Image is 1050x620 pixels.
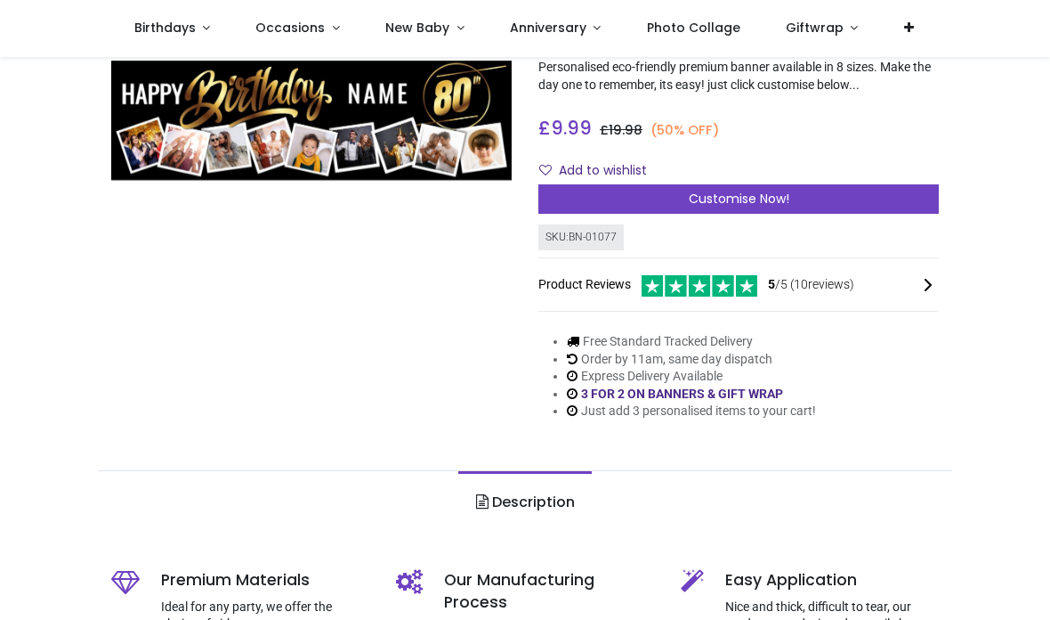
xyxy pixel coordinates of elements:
div: Product Reviews [538,273,939,297]
a: Description [458,471,591,534]
span: Photo Collage [647,19,740,37]
li: Express Delivery Available [567,368,816,386]
span: Customise Now! [689,190,789,208]
span: Occasions [255,19,325,37]
li: Just add 3 personalised items to your cart! [567,403,816,420]
span: 9.99 [551,115,592,141]
button: Add to wishlistAdd to wishlist [538,156,662,186]
span: /5 ( 10 reviews) [768,276,854,294]
h5: Premium Materials [161,569,369,591]
div: SKU: BN-01077 [538,224,624,250]
li: Free Standard Tracked Delivery [567,333,816,351]
p: Personalised eco-friendly premium banner available in 8 sizes. Make the day one to remember, its ... [538,59,939,94]
span: New Baby [385,19,449,37]
span: £ [600,121,642,139]
a: 3 FOR 2 ON BANNERS & GIFT WRAP [581,387,783,401]
span: £ [538,115,592,141]
span: Birthdays [134,19,196,37]
span: 5 [768,277,775,291]
h5: Our Manufacturing Process [444,569,654,613]
span: Giftwrap [786,19,844,37]
span: 19.98 [609,121,642,139]
h5: Easy Application [725,569,939,591]
li: Order by 11am, same day dispatch [567,351,816,369]
span: Anniversary [510,19,586,37]
img: Personalised Happy 80th Birthday Banner - Black & Gold - Custom Name & 9 Photo Upload [111,61,512,182]
i: Add to wishlist [539,164,552,176]
small: (50% OFF) [650,121,720,140]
